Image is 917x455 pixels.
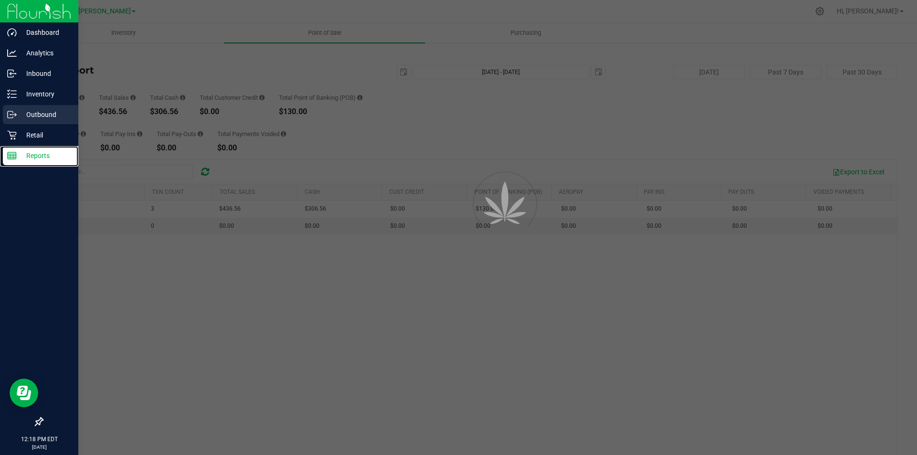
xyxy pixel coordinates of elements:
[17,68,74,79] p: Inbound
[17,47,74,59] p: Analytics
[10,379,38,407] iframe: Resource center
[17,88,74,100] p: Inventory
[17,27,74,38] p: Dashboard
[7,48,17,58] inline-svg: Analytics
[4,444,74,451] p: [DATE]
[7,89,17,99] inline-svg: Inventory
[17,129,74,141] p: Retail
[7,151,17,160] inline-svg: Reports
[17,109,74,120] p: Outbound
[17,150,74,161] p: Reports
[4,435,74,444] p: 12:18 PM EDT
[7,110,17,119] inline-svg: Outbound
[7,28,17,37] inline-svg: Dashboard
[7,130,17,140] inline-svg: Retail
[7,69,17,78] inline-svg: Inbound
